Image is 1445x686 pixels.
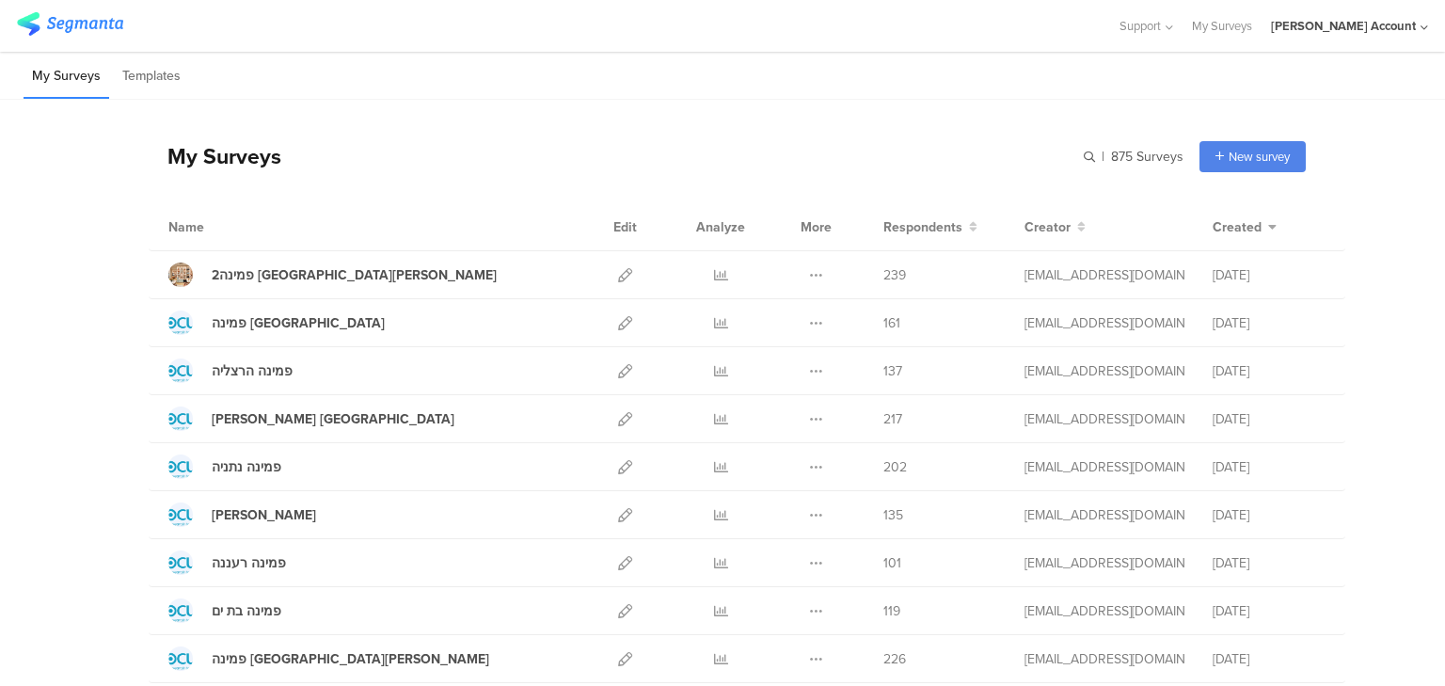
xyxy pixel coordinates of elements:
div: odelya@ifocus-r.com [1024,409,1184,429]
a: פמינה רעננה [168,550,286,575]
div: My Surveys [149,140,281,172]
button: Creator [1024,217,1086,237]
li: Templates [114,55,189,99]
span: 217 [883,409,902,429]
div: פמינה נתניה [212,457,281,477]
span: Support [1119,17,1161,35]
span: 202 [883,457,907,477]
a: פמינה [GEOGRAPHIC_DATA] [168,311,385,335]
span: 161 [883,313,900,333]
div: More [796,203,836,250]
div: [DATE] [1213,649,1326,669]
div: Name [168,217,281,237]
div: [DATE] [1213,409,1326,429]
li: My Surveys [24,55,109,99]
span: Respondents [883,217,962,237]
span: | [1099,147,1107,167]
img: segmanta logo [17,12,123,36]
span: Creator [1024,217,1071,237]
div: פמינה אשקלון [212,505,316,525]
span: New survey [1229,148,1290,166]
a: 2פמינה [GEOGRAPHIC_DATA][PERSON_NAME] [168,263,497,287]
span: 239 [883,265,906,285]
div: פמינה אשדוד [212,313,385,333]
div: [DATE] [1213,265,1326,285]
span: 875 Surveys [1111,147,1183,167]
div: [DATE] [1213,361,1326,381]
div: odelya@ifocus-r.com [1024,649,1184,669]
div: Edit [605,203,645,250]
div: פמינה רעננה [212,553,286,573]
div: odelya@ifocus-r.com [1024,313,1184,333]
div: פמינה גרנד קניון חיפה [212,409,454,429]
div: [DATE] [1213,601,1326,621]
span: 101 [883,553,901,573]
div: [DATE] [1213,313,1326,333]
a: פמינה הרצליה [168,359,293,383]
div: [PERSON_NAME] Account [1271,17,1416,35]
a: [PERSON_NAME] [GEOGRAPHIC_DATA] [168,407,454,431]
div: odelya@ifocus-r.com [1024,553,1184,573]
a: פמינה נתניה [168,455,281,479]
div: Analyze [692,203,749,250]
div: odelya@ifocus-r.com [1024,361,1184,381]
a: [PERSON_NAME] [168,503,316,527]
div: [DATE] [1213,505,1326,525]
span: Created [1213,217,1262,237]
div: odelya@ifocus-r.com [1024,601,1184,621]
div: פמינה הרצליה [212,361,293,381]
div: odelya@ifocus-r.com [1024,457,1184,477]
span: 137 [883,361,902,381]
div: odelya@ifocus-r.com [1024,265,1184,285]
button: Created [1213,217,1277,237]
a: פמינה [GEOGRAPHIC_DATA][PERSON_NAME] [168,646,489,671]
div: 2פמינה פתח תקווה [212,265,497,285]
div: [DATE] [1213,457,1326,477]
a: פמינה בת ים [168,598,281,623]
div: פמינה פתח תקווה [212,649,489,669]
button: Respondents [883,217,977,237]
div: odelya@ifocus-r.com [1024,505,1184,525]
span: 119 [883,601,900,621]
div: [DATE] [1213,553,1326,573]
span: 135 [883,505,903,525]
div: פמינה בת ים [212,601,281,621]
span: 226 [883,649,906,669]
